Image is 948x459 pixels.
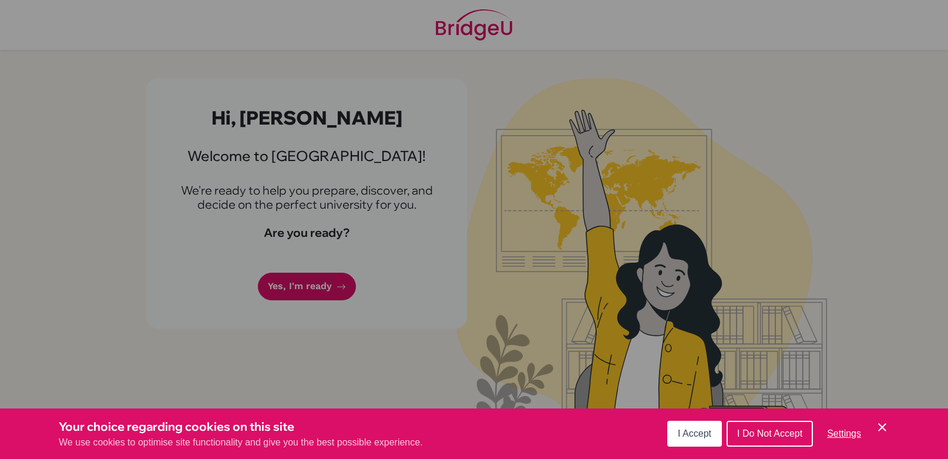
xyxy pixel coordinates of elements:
button: Settings [818,422,870,445]
span: I Accept [678,428,711,438]
button: Save and close [875,420,889,434]
button: I Do Not Accept [727,421,813,447]
span: I Do Not Accept [737,428,802,438]
p: We use cookies to optimise site functionality and give you the best possible experience. [59,435,423,450]
h3: Your choice regarding cookies on this site [59,418,423,435]
button: I Accept [667,421,722,447]
span: Settings [827,428,861,438]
